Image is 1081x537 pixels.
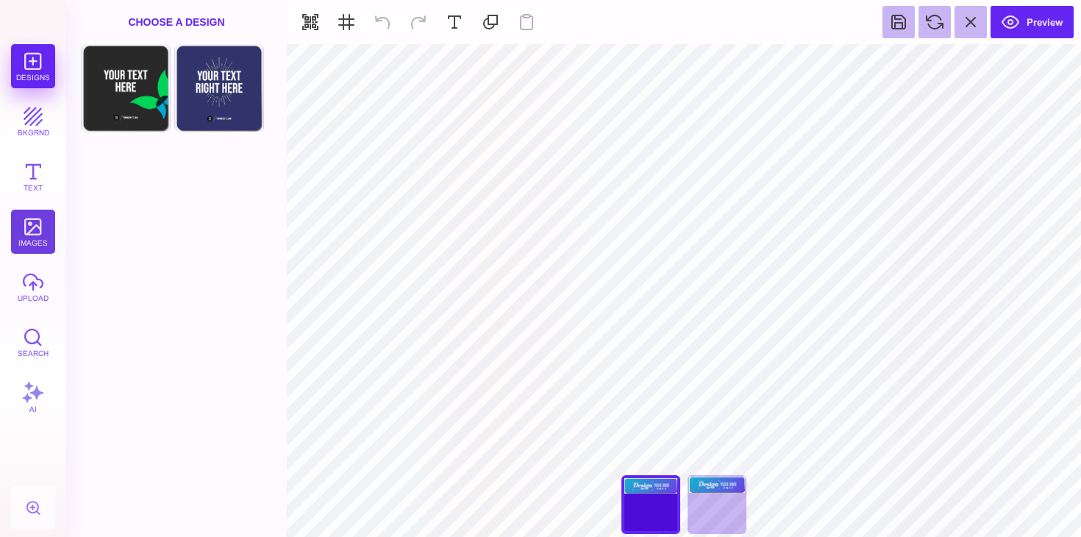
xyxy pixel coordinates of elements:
[991,6,1074,38] button: Preview
[11,375,55,419] button: AI
[11,99,55,143] button: bkgrnd
[11,154,55,199] button: Text
[11,265,55,309] button: upload
[11,320,55,364] button: Search
[11,210,55,254] button: images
